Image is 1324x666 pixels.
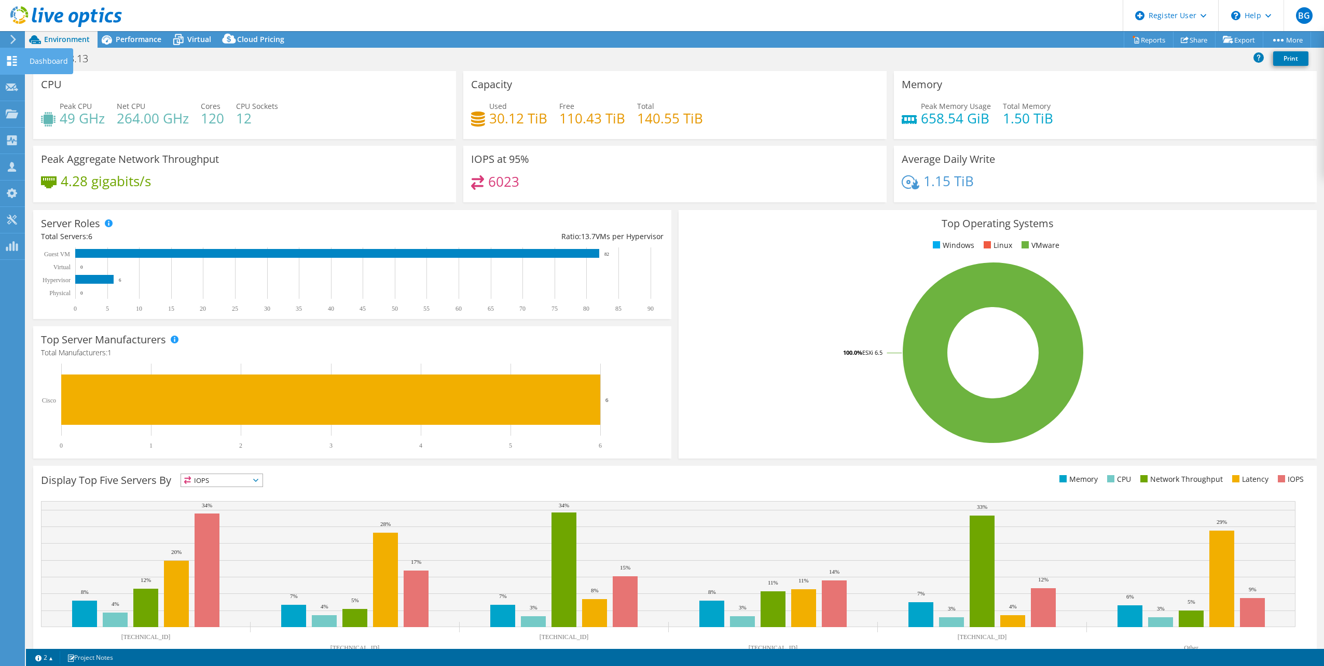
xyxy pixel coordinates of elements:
text: 11% [768,579,778,586]
text: 9% [1249,586,1257,592]
text: 75 [551,305,558,312]
text: 14% [829,568,839,575]
text: 2 [239,442,242,449]
h3: Server Roles [41,218,100,229]
text: 15 [168,305,174,312]
span: Net CPU [117,101,145,111]
li: CPU [1105,474,1131,485]
text: 40 [328,305,334,312]
span: 6 [88,231,92,241]
text: 0 [80,265,83,270]
text: 34% [202,502,212,508]
text: 3% [948,605,956,612]
text: 20 [200,305,206,312]
text: Guest VM [44,251,70,258]
a: Project Notes [60,651,120,664]
text: 5 [509,442,512,449]
text: 4% [321,603,328,609]
div: Total Servers: [41,231,352,242]
h4: 120 [201,113,224,124]
h4: 4.28 gigabits/s [61,175,151,187]
span: Virtual [187,34,211,44]
text: [TECHNICAL_ID] [121,633,171,641]
a: Reports [1124,32,1174,48]
text: 1 [149,442,153,449]
text: 7% [917,590,925,596]
h3: Top Server Manufacturers [41,334,166,345]
text: 30 [264,305,270,312]
text: [TECHNICAL_ID] [540,633,589,641]
span: CPU Sockets [236,101,278,111]
a: Share [1173,32,1216,48]
text: 85 [615,305,622,312]
span: Peak Memory Usage [921,101,991,111]
text: 65 [488,305,494,312]
span: Total [637,101,654,111]
li: VMware [1019,240,1059,251]
h3: Capacity [471,79,512,90]
text: 0 [60,442,63,449]
span: Used [489,101,507,111]
h3: Average Daily Write [902,154,995,165]
li: Windows [930,240,974,251]
text: 4 [419,442,422,449]
text: 15% [620,564,630,571]
li: Memory [1057,474,1098,485]
text: Physical [49,289,71,297]
h3: IOPS at 95% [471,154,529,165]
h4: 110.43 TiB [559,113,625,124]
span: Free [559,101,574,111]
span: Total Memory [1003,101,1051,111]
text: Virtual [53,263,71,271]
tspan: ESXi 6.5 [862,349,882,356]
text: 55 [423,305,430,312]
text: 28% [380,521,391,527]
text: 3% [530,604,537,610]
text: 70 [519,305,526,312]
text: 20% [171,549,182,555]
text: 6 [599,442,602,449]
text: Other [1184,644,1198,651]
tspan: 100.0% [843,349,862,356]
span: Cloud Pricing [237,34,284,44]
li: IOPS [1275,474,1304,485]
span: BG [1296,7,1313,24]
span: Cores [201,101,220,111]
text: 5% [1188,599,1195,605]
text: Hypervisor [43,276,71,284]
text: 6 [605,397,609,403]
text: 17% [411,559,421,565]
h4: 1.15 TiB [923,175,974,187]
text: 12% [1038,576,1049,582]
text: 8% [81,589,89,595]
h4: 264.00 GHz [117,113,189,124]
span: Environment [44,34,90,44]
h4: 49 GHz [60,113,105,124]
text: 45 [360,305,366,312]
text: 7% [499,593,507,599]
text: 8% [591,587,599,593]
text: 3% [1157,605,1165,612]
span: 13.7 [581,231,596,241]
text: 12% [141,577,151,583]
h4: 140.55 TiB [637,113,703,124]
div: Dashboard [24,48,73,74]
h4: 658.54 GiB [921,113,991,124]
a: More [1263,32,1311,48]
h3: Memory [902,79,942,90]
text: 6 [119,277,121,283]
text: 3 [329,442,333,449]
text: 60 [456,305,462,312]
h4: 6023 [488,176,519,187]
text: 5% [351,597,359,603]
h3: Peak Aggregate Network Throughput [41,154,219,165]
h4: 30.12 TiB [489,113,547,124]
text: [TECHNICAL_ID] [330,644,380,651]
text: 82 [604,252,609,257]
text: 33% [977,504,987,510]
li: Linux [981,240,1012,251]
li: Latency [1230,474,1268,485]
text: 4% [112,601,119,607]
text: 90 [647,305,654,312]
text: 34% [559,502,569,508]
